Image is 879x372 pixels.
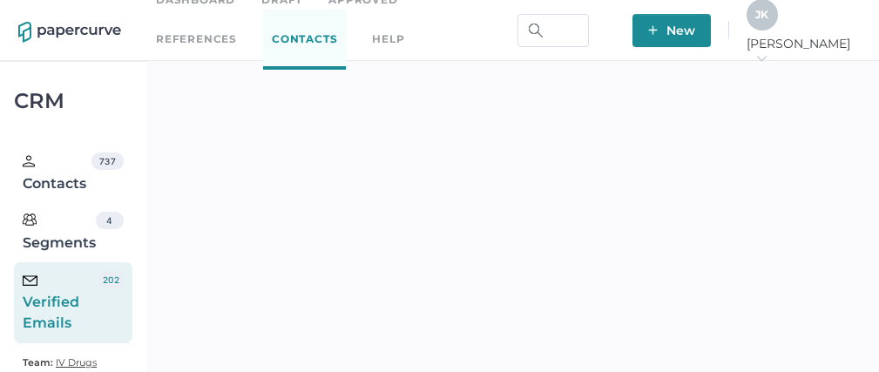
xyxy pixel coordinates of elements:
[648,25,658,35] img: plus-white.e19ec114.svg
[755,8,768,21] span: J K
[372,30,404,49] div: help
[23,155,35,167] img: person.20a629c4.svg
[529,24,543,37] img: search.bf03fe8b.svg
[98,271,125,288] div: 202
[156,30,237,49] a: References
[23,213,37,227] img: segments.b9481e3d.svg
[56,356,97,369] span: IV Drugs
[23,275,37,286] img: email-icon-black.c777dcea.svg
[14,93,132,109] div: CRM
[18,22,121,43] img: papercurve-logo-colour.7244d18c.svg
[96,212,124,229] div: 4
[755,52,767,64] i: arrow_right
[23,152,91,194] div: Contacts
[517,14,589,47] input: Search Workspace
[632,14,711,47] button: New
[23,271,98,334] div: Verified Emails
[91,152,124,170] div: 737
[263,10,346,70] a: Contacts
[648,14,695,47] span: New
[23,212,96,254] div: Segments
[747,36,861,67] span: [PERSON_NAME]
